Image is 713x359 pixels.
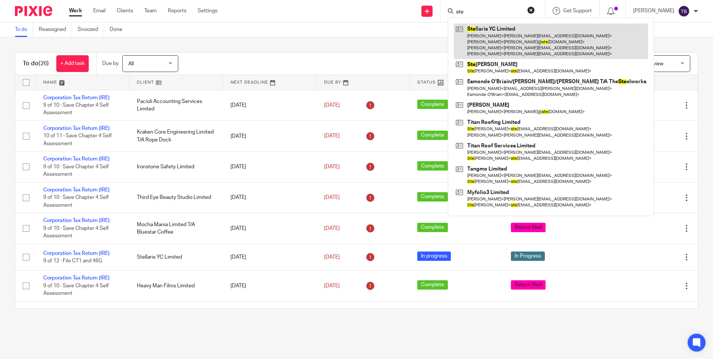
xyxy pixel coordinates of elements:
span: 9 of 12 · File CT1 and 46G [43,258,102,263]
td: Pacioli Accounting Services Limited [129,90,223,121]
a: Corporation Tax Return (IRE) [43,275,110,281]
input: Search [455,9,522,16]
a: Done [110,22,128,37]
a: Snoozed [78,22,104,37]
a: Reassigned [39,22,72,37]
span: All [128,61,134,66]
span: 10 of 11 · Save Chapter 4 Self Assessment [43,134,112,147]
td: [DATE] [223,244,317,270]
a: To do [15,22,33,37]
td: Stellaris YC Limited [129,244,223,270]
td: Heavy Man Films Limited [129,271,223,301]
span: Complete [417,280,448,290]
span: Complete [417,161,448,171]
td: Mocha Mania Limited T/A Bluestar Coffee [129,213,223,244]
td: [DATE] [223,90,317,121]
a: Reports [168,7,186,15]
img: svg%3E [678,5,690,17]
td: Third Eye Beauty Studio Limited [129,182,223,213]
span: (26) [38,60,49,66]
span: In Progress [511,252,545,261]
td: [DATE] [223,182,317,213]
span: Get Support [563,8,592,13]
a: Corporation Tax Return (IRE) [43,187,110,193]
a: Corporation Tax Return (IRE) [43,218,110,223]
a: Clients [117,7,133,15]
span: 9 of 10 · Save Chapter 4 Self Assessment [43,283,109,296]
span: [DATE] [324,195,340,200]
a: Corporation Tax Return (IRE) [43,156,110,162]
a: Corporation Tax Return (IRE) [43,251,110,256]
span: Return filed [511,280,546,290]
span: Complete [417,100,448,109]
span: [DATE] [324,164,340,169]
span: Complete [417,223,448,232]
span: [DATE] [324,103,340,108]
a: Work [69,7,82,15]
span: 9 of 10 · Save Chapter 4 Self Assessment [43,164,109,177]
a: Team [144,7,157,15]
span: 9 of 10 · Save Chapter 4 Self Assessment [43,103,109,116]
a: Corporation Tax Return (IRE) [43,95,110,100]
td: [DATE] [223,213,317,244]
span: [DATE] [324,134,340,139]
span: 9 of 10 · Save Chapter 4 Self Assessment [43,226,109,239]
button: Clear [527,6,535,14]
img: Pixie [15,6,52,16]
td: Ironstone Safety Limited [129,152,223,182]
span: Return filed [511,223,546,232]
span: In progress [417,252,451,261]
td: [DATE] [223,271,317,301]
span: Complete [417,192,448,202]
td: [DATE] [223,152,317,182]
span: 9 of 10 · Save Chapter 4 Self Assessment [43,195,109,208]
span: [DATE] [324,255,340,260]
td: [DATE] [223,121,317,151]
td: Kraken Core Engineering Limited T/A Rope Dock [129,121,223,151]
a: + Add task [56,55,89,72]
a: Corporation Tax Return (IRE) [43,126,110,131]
td: [DATE] [223,301,317,328]
span: Complete [417,131,448,140]
td: Kennys Bookshops & Art Galleries (Holdings) Limited [129,301,223,328]
p: [PERSON_NAME] [633,7,674,15]
p: Due by [102,60,119,67]
span: [DATE] [324,283,340,288]
h1: To do [23,60,49,68]
a: Email [93,7,106,15]
span: [DATE] [324,226,340,231]
a: Settings [198,7,217,15]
